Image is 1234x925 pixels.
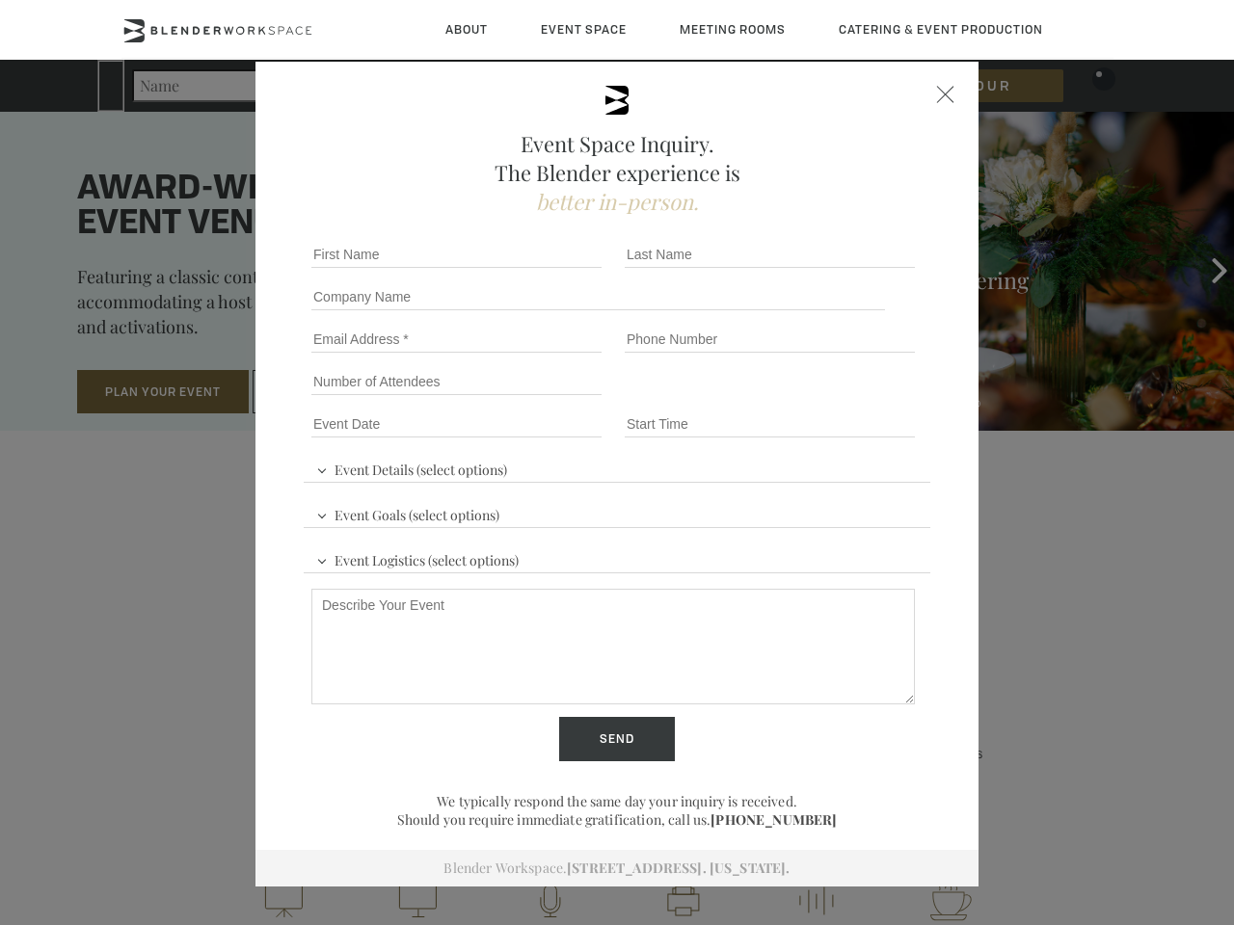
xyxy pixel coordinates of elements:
h2: Event Space Inquiry. The Blender experience is [304,129,930,216]
input: Email Address * [311,326,602,353]
input: Number of Attendees [311,368,602,395]
span: better in-person. [536,187,699,216]
p: Should you require immediate gratification, call us. [304,810,930,829]
input: Start Time [625,410,915,437]
div: Blender Workspace. [255,850,979,886]
input: Phone Number [625,326,915,353]
input: Last Name [625,241,915,268]
a: [STREET_ADDRESS]. [US_STATE]. [567,859,790,877]
span: Event Goals (select options) [311,498,504,527]
input: Event Date [311,410,602,437]
span: Event Logistics (select options) [311,543,523,572]
span: Event Details (select options) [311,453,512,482]
input: Send [559,717,675,761]
input: Company Name [311,283,885,310]
a: [PHONE_NUMBER] [711,810,837,829]
p: We typically respond the same day your inquiry is received. [304,792,930,810]
input: First Name [311,241,602,268]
